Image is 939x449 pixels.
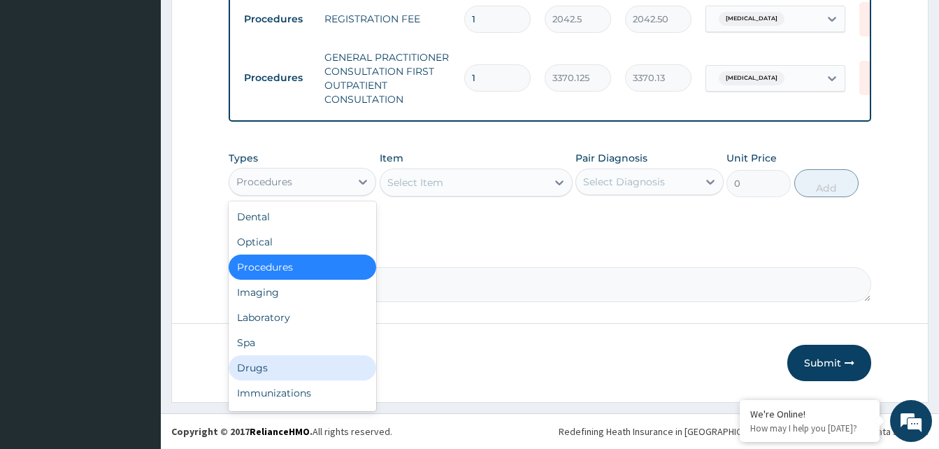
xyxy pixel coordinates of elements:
[237,65,317,91] td: Procedures
[161,413,939,449] footer: All rights reserved.
[719,12,784,26] span: [MEDICAL_DATA]
[237,6,317,32] td: Procedures
[229,330,376,355] div: Spa
[229,7,263,41] div: Minimize live chat window
[750,408,869,420] div: We're Online!
[387,176,443,190] div: Select Item
[26,70,57,105] img: d_794563401_company_1708531726252_794563401
[7,300,266,349] textarea: Type your message and hit 'Enter'
[229,355,376,380] div: Drugs
[726,151,777,165] label: Unit Price
[229,406,376,431] div: Others
[583,175,665,189] div: Select Diagnosis
[719,71,784,85] span: [MEDICAL_DATA]
[73,78,235,97] div: Chat with us now
[229,255,376,280] div: Procedures
[229,380,376,406] div: Immunizations
[794,169,859,197] button: Add
[317,43,457,113] td: GENERAL PRACTITIONER CONSULTATION FIRST OUTPATIENT CONSULTATION
[250,425,310,438] a: RelianceHMO
[380,151,403,165] label: Item
[229,280,376,305] div: Imaging
[787,345,871,381] button: Submit
[229,248,871,259] label: Comment
[236,175,292,189] div: Procedures
[171,425,313,438] strong: Copyright © 2017 .
[575,151,647,165] label: Pair Diagnosis
[750,422,869,434] p: How may I help you today?
[317,5,457,33] td: REGISTRATION FEE
[229,204,376,229] div: Dental
[81,135,193,276] span: We're online!
[229,305,376,330] div: Laboratory
[229,229,376,255] div: Optical
[229,152,258,164] label: Types
[559,425,929,439] div: Redefining Heath Insurance in [GEOGRAPHIC_DATA] using Telemedicine and Data Science!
